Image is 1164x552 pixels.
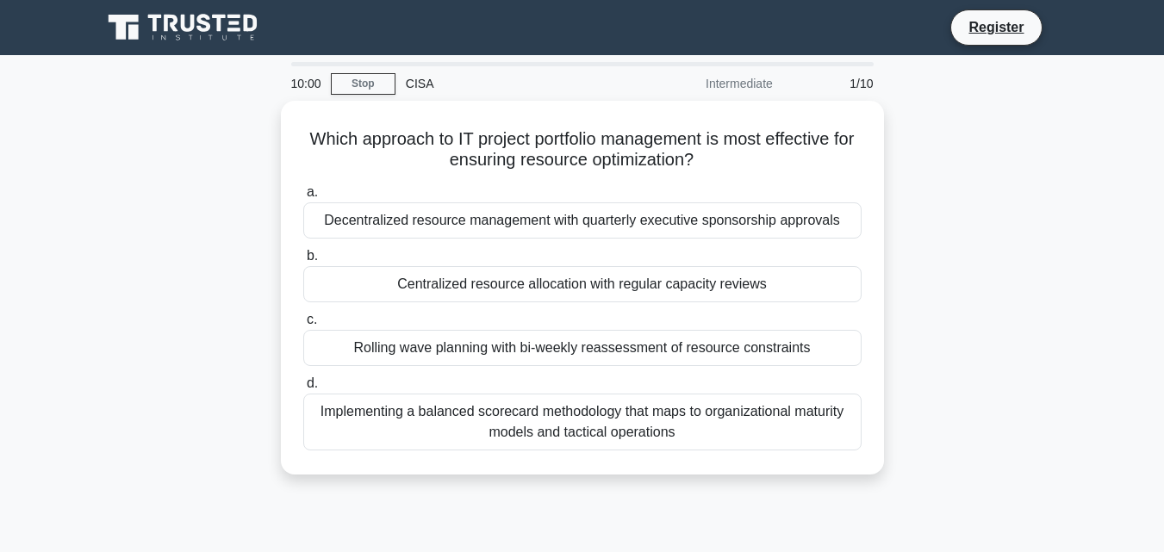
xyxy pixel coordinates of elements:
[395,66,632,101] div: CISA
[307,248,318,263] span: b.
[307,184,318,199] span: a.
[302,128,863,171] h5: Which approach to IT project portfolio management is most effective for ensuring resource optimiz...
[632,66,783,101] div: Intermediate
[303,394,862,450] div: Implementing a balanced scorecard methodology that maps to organizational maturity models and tac...
[958,16,1034,38] a: Register
[331,73,395,95] a: Stop
[303,202,862,239] div: Decentralized resource management with quarterly executive sponsorship approvals
[783,66,884,101] div: 1/10
[303,330,862,366] div: Rolling wave planning with bi-weekly reassessment of resource constraints
[307,312,317,326] span: c.
[307,375,318,390] span: d.
[303,266,862,302] div: Centralized resource allocation with regular capacity reviews
[281,66,331,101] div: 10:00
